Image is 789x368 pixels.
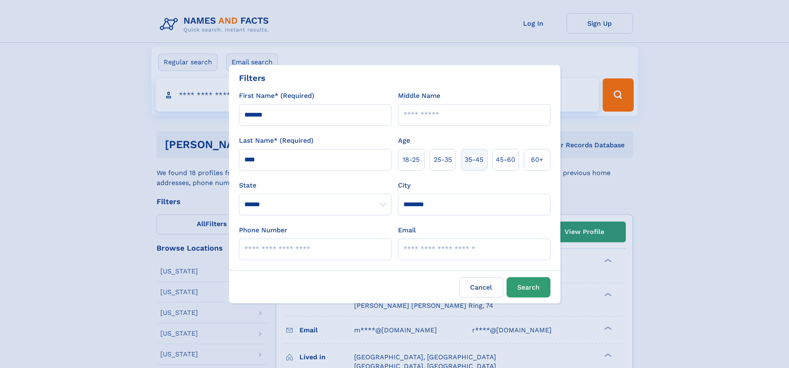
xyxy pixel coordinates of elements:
[507,277,550,297] button: Search
[531,155,543,165] span: 60+
[398,91,440,101] label: Middle Name
[398,136,410,146] label: Age
[239,136,314,146] label: Last Name* (Required)
[239,225,287,235] label: Phone Number
[434,155,452,165] span: 25‑35
[403,155,420,165] span: 18‑25
[459,277,503,297] label: Cancel
[239,180,391,190] label: State
[496,155,515,165] span: 45‑60
[239,91,314,101] label: First Name* (Required)
[465,155,483,165] span: 35‑45
[398,225,416,235] label: Email
[398,180,410,190] label: City
[239,72,265,84] div: Filters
